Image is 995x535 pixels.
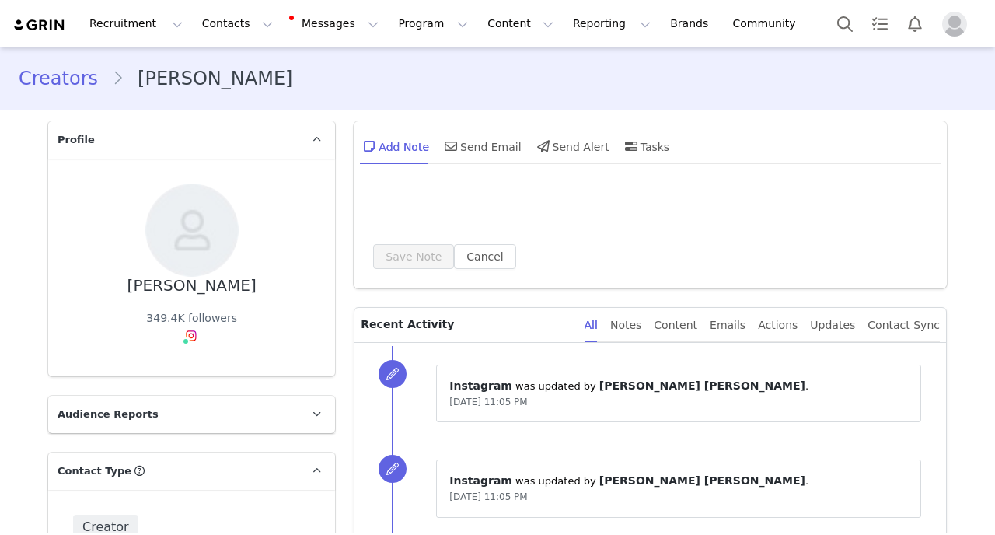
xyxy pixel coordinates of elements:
span: [DATE] 11:05 PM [449,491,527,502]
div: Updates [810,308,855,343]
div: Send Email [442,128,522,165]
span: [DATE] 11:05 PM [449,397,527,407]
button: Program [389,6,477,41]
span: [PERSON_NAME] [PERSON_NAME] [599,474,805,487]
button: Recruitment [80,6,192,41]
a: Tasks [863,6,897,41]
img: grin logo [12,18,67,33]
div: Tasks [622,128,670,165]
button: Profile [933,12,983,37]
div: 349.4K followers [146,310,237,327]
img: 3145397d-4164-4dd9-8abc-6a0bb7a4da59--s.jpg [145,184,239,277]
button: Contacts [193,6,282,41]
button: Messages [283,6,388,41]
span: Contact Type [58,463,131,479]
button: Content [478,6,563,41]
span: Audience Reports [58,407,159,422]
p: ⁨ ⁩ was updated by ⁨ ⁩. [449,473,908,489]
span: Instagram [449,379,512,392]
div: Actions [758,308,798,343]
div: Send Alert [534,128,609,165]
div: [PERSON_NAME] [127,277,257,295]
div: Notes [610,308,641,343]
div: Add Note [360,128,429,165]
img: placeholder-profile.jpg [942,12,967,37]
a: Community [724,6,812,41]
span: Profile [58,132,95,148]
div: All [585,308,598,343]
button: Reporting [564,6,660,41]
div: Contact Sync [868,308,940,343]
button: Cancel [454,244,515,269]
a: Brands [661,6,722,41]
div: Content [654,308,697,343]
p: ⁨ ⁩ was updated by ⁨ ⁩. [449,378,908,394]
button: Search [828,6,862,41]
span: Instagram [449,474,512,487]
button: Notifications [898,6,932,41]
img: instagram.svg [185,330,197,342]
div: Emails [710,308,745,343]
p: Recent Activity [361,308,571,342]
a: Creators [19,65,112,93]
span: [PERSON_NAME] [PERSON_NAME] [599,379,805,392]
button: Save Note [373,244,454,269]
